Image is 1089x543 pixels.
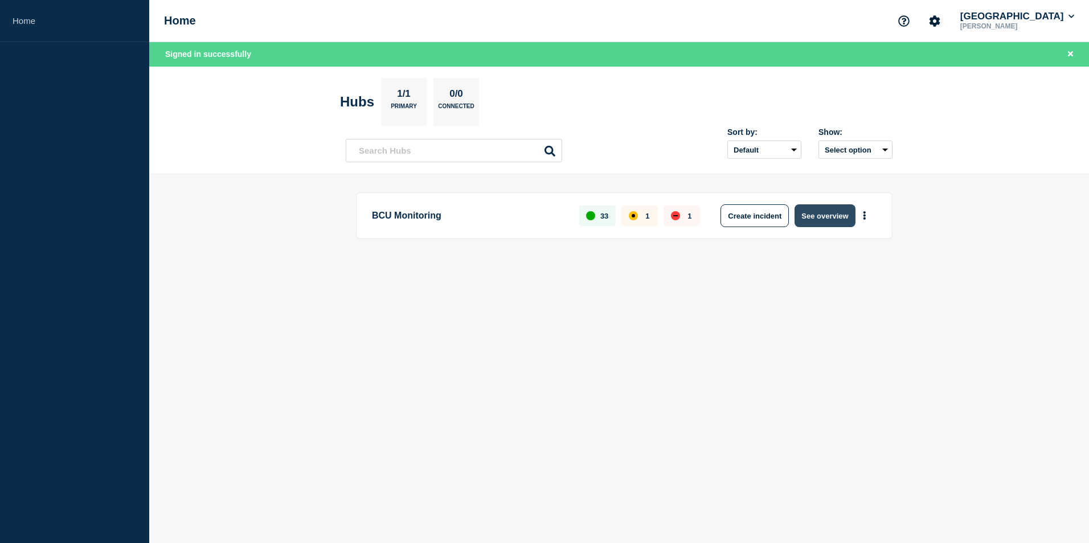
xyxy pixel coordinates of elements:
p: 0/0 [445,88,468,103]
button: Support [892,9,916,33]
p: 1 [645,212,649,220]
button: Create incident [720,204,789,227]
p: 1 [687,212,691,220]
button: Account settings [923,9,947,33]
h2: Hubs [340,94,374,110]
p: BCU Monitoring [372,204,566,227]
p: Primary [391,103,417,115]
div: Show: [818,127,893,137]
p: Connected [438,103,474,115]
span: Signed in successfully [165,50,251,59]
button: [GEOGRAPHIC_DATA] [958,11,1076,22]
p: 33 [600,212,608,220]
button: See overview [795,204,855,227]
button: Close banner [1063,48,1078,61]
input: Search Hubs [346,139,562,162]
h1: Home [164,14,196,27]
div: down [671,211,680,220]
div: Sort by: [727,127,801,137]
button: Select option [818,141,893,159]
button: More actions [857,205,872,227]
p: 1/1 [393,88,415,103]
div: up [586,211,595,220]
div: affected [629,211,638,220]
select: Sort by [727,141,801,159]
p: [PERSON_NAME] [958,22,1076,30]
